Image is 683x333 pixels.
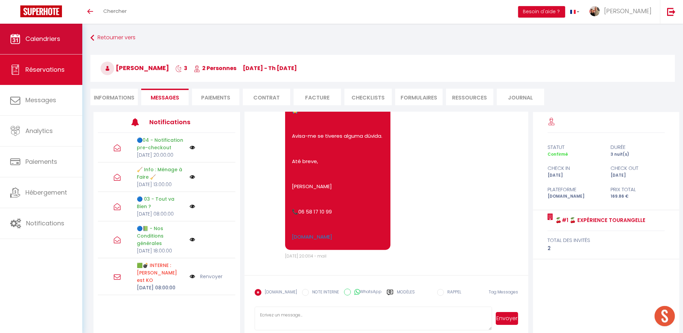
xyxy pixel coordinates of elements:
img: ... [590,6,600,16]
button: Besoin d'aide ? [518,6,565,18]
p: [DATE] 08:00:00 [137,284,185,291]
label: [DOMAIN_NAME] [261,289,297,296]
li: FORMULAIRES [395,89,443,105]
li: CHECKLISTS [344,89,392,105]
p: [DATE] 13:00:00 [137,181,185,188]
img: NO IMAGE [190,204,195,209]
span: Tag Messages [489,289,518,295]
p: [DATE] 20:00:00 [137,151,185,159]
p: Até breve, [292,158,384,165]
p: 🔵 03 - Tout va Bien ? [137,195,185,210]
span: Analytics [25,127,53,135]
span: Messages [25,96,56,104]
div: [DATE] [606,172,669,179]
div: Plateforme [543,185,606,194]
span: [PERSON_NAME] [604,7,652,15]
li: Contrat [243,89,290,105]
span: Réservations [25,65,65,74]
li: Facture [294,89,341,105]
p: Motif d'échec d'envoi [137,262,185,284]
li: Paiements [192,89,239,105]
label: Modèles [397,289,415,301]
img: NO IMAGE [190,273,195,280]
li: Informations [90,89,138,105]
span: Notifications [26,219,64,227]
span: 3 [175,64,187,72]
label: NOTE INTERNE [309,289,339,296]
label: WhatsApp [351,289,382,296]
a: Retourner vers [90,32,675,44]
p: [DATE] 18:00:00 [137,247,185,254]
span: 2 Personnes [194,64,236,72]
div: 2 [548,244,665,252]
div: total des invités [548,236,665,244]
div: Prix total [606,185,669,194]
span: Paiements [25,157,57,166]
img: NO IMAGE [190,174,195,180]
li: Journal [497,89,544,105]
p: [PERSON_NAME] [292,183,384,191]
span: Calendriers [25,35,60,43]
span: Confirmé [548,151,568,157]
span: Messages [151,94,179,102]
p: Avisa-me se tiveres alguma dúvida. [292,132,384,140]
li: Ressources [446,89,493,105]
h3: Notifications [149,114,207,130]
div: 3 nuit(s) [606,151,669,158]
a: [DOMAIN_NAME] [292,233,332,240]
button: Envoyer [496,312,518,325]
span: Hébergement [25,188,67,197]
div: statut [543,143,606,151]
img: Super Booking [20,5,62,17]
div: durée [606,143,669,151]
div: check in [543,164,606,172]
img: logout [667,7,676,16]
img: NO IMAGE [190,145,195,150]
a: Renvoyer [200,273,222,280]
p: 🧹 Info : Ménage à Faire 🧹 [137,166,185,181]
p: [DATE] 08:00:00 [137,210,185,218]
label: RAPPEL [444,289,461,296]
div: 169.86 € [606,193,669,200]
div: [DATE] [543,172,606,179]
span: [DATE] - Th [DATE] [243,64,297,72]
span: [DATE] 20:01:14 - mail [285,253,326,259]
a: 🍒#1 🍒 Expérience Tourangelle [553,216,645,224]
span: Chercher [103,7,127,15]
p: 🔵📗 - Nos Conditions générales [137,225,185,247]
div: check out [606,164,669,172]
img: NO IMAGE [190,237,195,242]
div: [DOMAIN_NAME] [543,193,606,200]
span: [PERSON_NAME] [101,64,169,72]
p: 🔵04 - Notification pre-checkout [137,136,185,151]
p: 📞06 58 17 10 99 [292,208,384,216]
div: Ouvrir le chat [655,306,675,326]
